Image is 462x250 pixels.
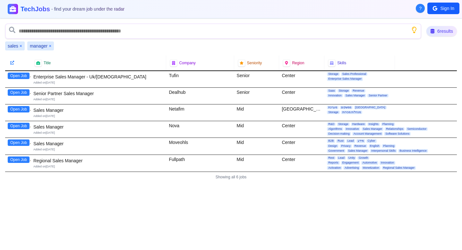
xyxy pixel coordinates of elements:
span: Monetization [362,166,381,170]
div: Netafim [166,104,234,121]
span: Revenue [351,89,365,93]
span: Innovation [380,161,396,165]
button: About Techjobs [416,4,425,13]
div: Added on [DATE] [33,147,164,152]
span: Account Management [352,132,383,136]
span: Planning [381,122,395,126]
div: Showing all 6 jobs [5,172,457,182]
div: Enterprise Sales Manager - Uk/[DEMOGRAPHIC_DATA] [33,74,164,80]
span: Relationships [385,127,405,131]
span: Growth [357,156,369,160]
span: Storage [327,111,340,114]
h1: TechJobs [21,4,124,13]
div: Center [279,138,324,155]
span: B2B [327,139,335,143]
span: - find your dream job under the radar [51,6,124,12]
span: Region [292,60,304,66]
div: Tufin [166,71,234,87]
span: מידע [356,139,365,143]
span: Reports [327,161,340,165]
span: Storage [338,89,350,93]
div: Senior [234,88,279,104]
div: Nova [166,121,234,138]
span: Cyber [366,139,377,143]
span: Sales Manager [347,149,369,153]
span: Government [327,149,346,153]
span: Revenue [353,144,367,148]
div: Added on [DATE] [33,114,164,118]
span: ? [419,5,422,12]
button: Open Job [8,106,30,112]
span: Planning [382,144,396,148]
span: Unity [347,156,356,160]
span: Engagement [341,161,360,165]
button: Open Job [8,139,30,146]
span: Seniority [247,60,262,66]
span: Company [179,60,195,66]
span: Insights [367,122,380,126]
div: Moveohls [166,138,234,155]
span: Algorithms [327,127,343,131]
span: English [369,144,381,148]
span: Semiconductor [406,127,428,131]
span: Business Intelligence [398,149,428,153]
div: Senior [234,71,279,87]
div: [GEOGRAPHIC_DATA] [279,104,324,121]
div: Fullpath [166,155,234,172]
span: Skills [337,60,346,66]
span: Enterprise Sales Manager [327,77,363,81]
button: Open Job [8,89,30,96]
span: Automotive [361,161,378,165]
span: Sales Professional [341,72,368,76]
span: Interpersonal Skills [370,149,397,153]
button: Remove sales filter [20,43,22,49]
button: Remove manager filter [49,43,51,49]
span: Hardware [351,122,366,126]
button: Show search tips [411,27,417,33]
span: ממשקים [340,106,353,109]
span: Activation [327,166,342,170]
span: sales [8,43,18,49]
div: Center [279,155,324,172]
div: Added on [DATE] [33,131,164,135]
div: Added on [DATE] [33,165,164,169]
div: Added on [DATE] [33,97,164,102]
span: Rust [336,139,345,143]
div: Sales Manager [33,107,164,113]
span: Software Solutions [384,132,411,136]
span: Regional Sales Manager [382,166,416,170]
span: Innovation [327,94,343,97]
button: Open Job [8,123,30,129]
div: Mid [234,104,279,121]
div: Center [279,121,324,138]
span: Decision-making [327,132,351,136]
span: Sales Manager [362,127,384,131]
span: [GEOGRAPHIC_DATA] [354,106,387,109]
div: Regional Sales Manager [33,157,164,164]
span: manager [30,43,47,49]
div: Sales Manager [33,124,164,130]
span: Senior Partner [367,94,389,97]
span: Sales Manager [344,94,366,97]
span: מנהל/ת מכירות [341,111,362,114]
div: Sales Manager [33,140,164,147]
button: Open Job [8,73,30,79]
div: Added on [DATE] [33,81,164,85]
div: Senior Partner Sales Manager [33,90,164,97]
span: Storage [337,122,350,126]
button: Sign In [427,3,459,14]
div: 6 results [426,26,457,36]
button: Open Job [8,156,30,163]
div: Dealhub [166,88,234,104]
span: Saas [327,89,336,93]
span: Design [327,144,338,148]
span: R&D [327,122,336,126]
span: Lead [346,139,355,143]
span: Privacy [340,144,352,148]
span: Title [44,60,51,66]
span: Lead [337,156,346,160]
span: Advertising [343,166,360,170]
span: Storage [327,72,340,76]
span: Rest [327,156,336,160]
div: Mid [234,138,279,155]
